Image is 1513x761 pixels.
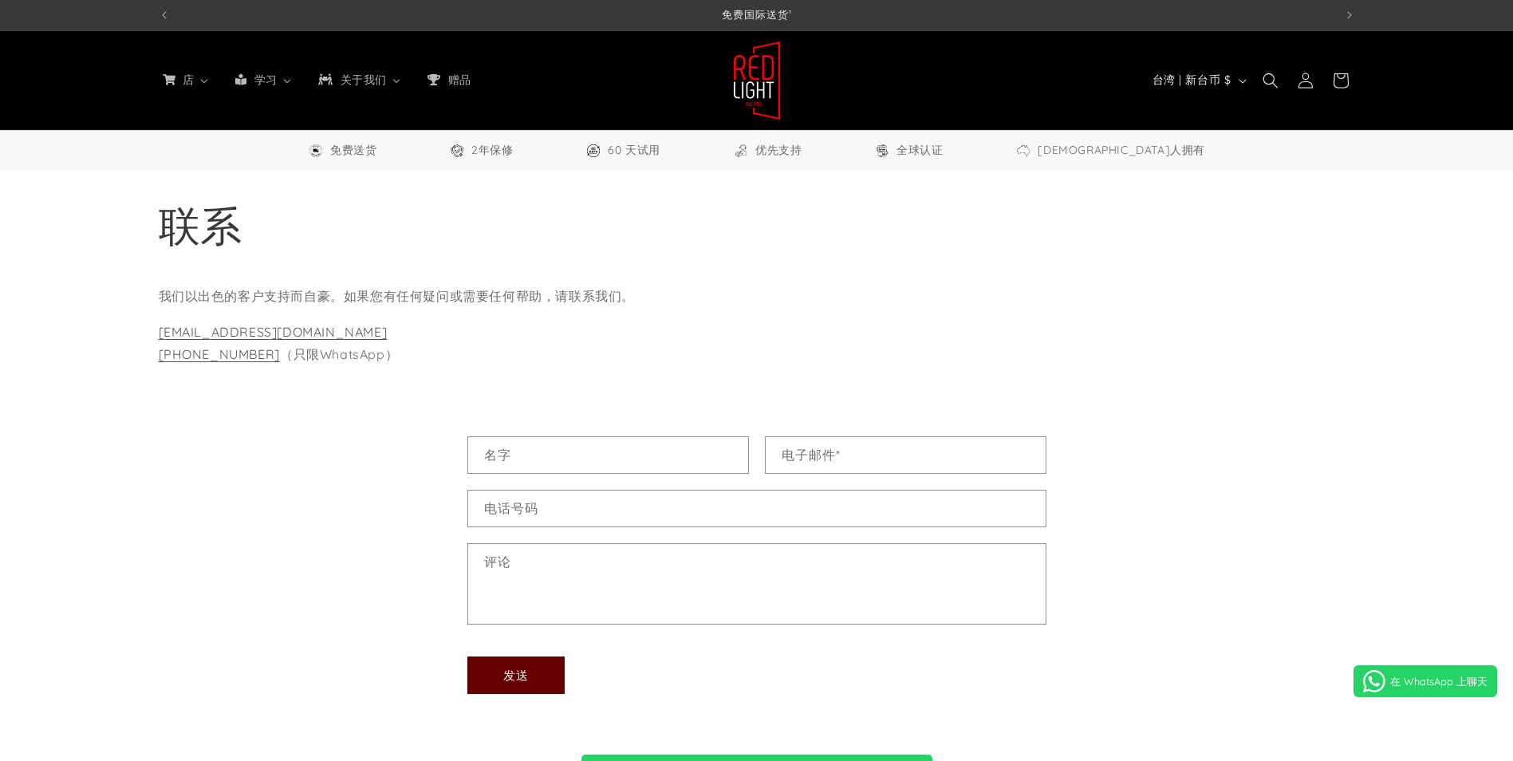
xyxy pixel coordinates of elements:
[608,140,660,160] span: 60 天试用
[1143,65,1253,96] button: 台湾 | 新台币 $
[159,346,280,362] a: [PHONE_NUMBER]
[733,143,749,159] img: 支持图标
[733,41,781,120] img: 红灯英雄
[414,63,483,97] a: 赠品
[445,73,473,87] span: 赠品
[467,657,565,694] button: 发送
[1390,675,1487,688] span: 在 WhatsApp 上聊天
[149,63,222,97] a: 店
[1015,143,1031,159] img: 澳大利亚人拥有的 Icon
[874,140,943,160] a: 全球认证
[733,140,802,160] a: 优先支持
[449,140,513,160] a: 2年保修
[471,140,513,160] span: 2年保修
[305,63,414,97] a: 关于我们
[585,143,601,159] img: 试用图标
[755,140,802,160] span: 优先支持
[159,324,399,363] font: （只限WhatsApp）
[337,73,388,87] span: 关于我们
[896,140,943,160] span: 全球认证
[1038,140,1205,160] span: [DEMOGRAPHIC_DATA]人拥有
[449,143,465,159] img: 保修图标
[251,73,279,87] span: 学习
[722,8,792,21] span: 免费国际送货¹
[1253,63,1288,98] summary: 搜索
[159,288,636,304] font: 我们以出色的客户支持而自豪。如果您有任何疑问或需要任何帮助，请联系我们。
[727,34,786,126] a: 红灯英雄
[159,324,388,340] a: [EMAIL_ADDRESS][DOMAIN_NAME]
[1015,140,1205,160] a: 澳大利亚人拥有
[308,140,376,160] a: 全球免费送货
[585,140,660,160] a: 60 天试用
[222,63,305,97] a: 学习
[1353,665,1497,697] a: 在 WhatsApp 上聊天
[159,199,1355,253] h1: 联系
[1152,72,1231,89] span: 台湾 | 新台币 $
[874,143,890,159] img: 认证图标
[330,140,376,160] span: 免费送货
[179,73,196,87] span: 店
[308,143,324,159] img: 免费送货图标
